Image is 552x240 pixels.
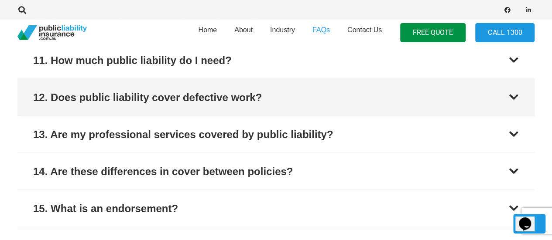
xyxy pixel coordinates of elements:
a: pli_logotransparent [17,25,87,41]
iframe: chat widget [515,205,543,231]
span: Contact Us [347,26,382,34]
a: FAQs [304,17,339,48]
button: 14. Are these differences in cover between policies? [17,153,535,189]
button: 11. How much public liability do I need? [17,42,535,78]
a: LinkedIn [522,4,535,16]
span: Home [198,26,217,34]
span: About [234,26,253,34]
a: Search [14,6,31,14]
a: Call 1300 [475,23,535,43]
a: Industry [261,17,304,48]
div: 13. Are my professional services covered by public liability? [33,126,333,142]
a: About [226,17,261,48]
span: FAQs [312,26,330,34]
span: Industry [270,26,295,34]
div: 14. Are these differences in cover between policies? [33,163,293,179]
div: 15. What is an endorsement? [33,200,178,216]
button: 15. What is an endorsement? [17,190,535,226]
div: 11. How much public liability do I need? [33,52,232,68]
a: Back to top [513,214,545,233]
div: 12. Does public liability cover defective work? [33,89,262,105]
button: 13. Are my professional services covered by public liability? [17,116,535,152]
a: Facebook [501,4,514,16]
a: FREE QUOTE [400,23,466,43]
button: 12. Does public liability cover defective work? [17,79,535,115]
a: Home [189,17,226,48]
a: Contact Us [339,17,391,48]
